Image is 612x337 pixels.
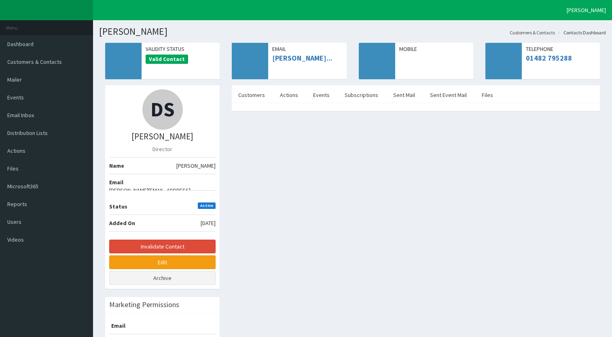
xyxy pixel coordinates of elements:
span: Dashboard [7,40,34,48]
a: Sent Event Mail [424,86,473,103]
span: Mobile [399,45,469,53]
li: Contacts Dashboard [556,29,606,36]
span: Distribution Lists [7,129,48,137]
b: Name [109,162,124,169]
p: Director [109,145,216,153]
a: 01482 795288 [526,53,572,63]
span: Telephone [526,45,596,53]
span: Users [7,218,21,225]
span: [PERSON_NAME] [176,162,216,170]
a: Actions [273,86,305,103]
span: Reports [7,200,27,208]
span: Events [7,94,24,101]
a: Subscriptions [338,86,385,103]
a: Events [307,86,336,103]
b: Status [109,203,127,210]
b: Email [109,322,125,329]
span: Email [272,45,342,53]
span: Microsoft365 [7,183,38,190]
span: [PERSON_NAME][EMAIL_ADDRESS][DOMAIN_NAME] [109,186,216,202]
a: Archive [109,271,216,285]
h1: [PERSON_NAME] [99,26,606,37]
span: Videos [7,236,24,243]
a: Sent Mail [387,86,421,103]
span: Files [7,165,19,172]
span: Actions [7,147,25,154]
h3: Marketing Permissions [109,301,179,308]
a: Customers [232,86,271,103]
span: Email Inbox [7,112,34,119]
a: Customers & Contacts [510,29,555,36]
a: [PERSON_NAME]... [272,53,332,63]
button: Invalidate Contact [109,240,216,253]
b: Added On [109,219,135,227]
a: Files [475,86,500,103]
b: Email [109,179,123,186]
h3: [PERSON_NAME] [109,132,216,141]
span: [PERSON_NAME] [567,6,606,14]
span: DS [150,97,175,122]
span: Mailer [7,76,22,83]
span: Active [198,202,216,209]
span: [DATE] [201,219,216,227]
a: Edit [109,255,216,269]
span: Customers & Contacts [7,58,62,65]
span: Valid Contact [146,55,188,64]
span: Validity Status [146,45,216,53]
